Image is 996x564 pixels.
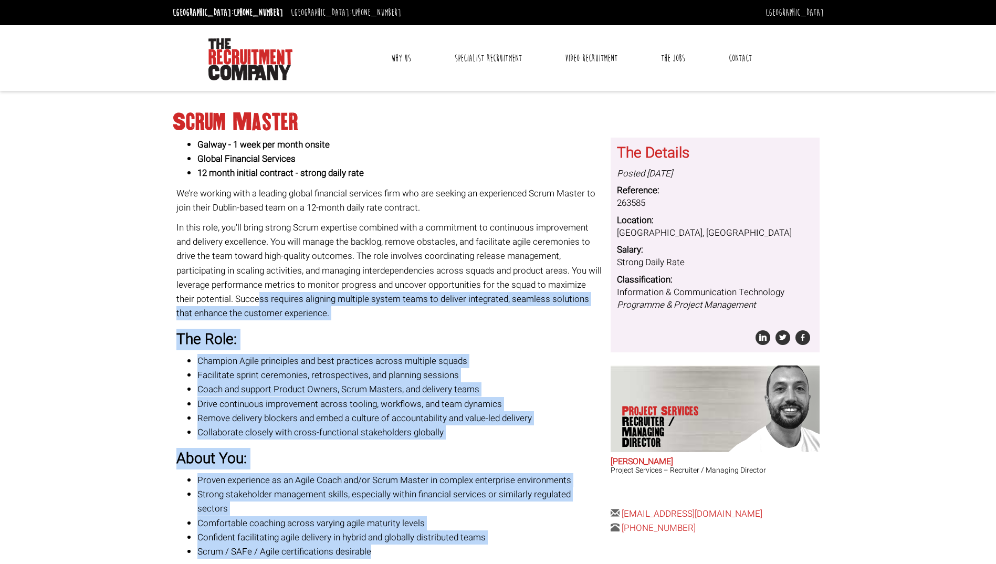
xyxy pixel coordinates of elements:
[197,354,603,368] li: Champion Agile principles and best practices across multiple squads
[617,145,813,162] h3: The Details
[617,197,813,210] dd: 263585
[176,332,603,348] h3: The Role:
[719,365,820,452] img: Chris Pelow's our Project Services Recruiter / Managing Director
[197,425,603,440] li: Collaborate closely with cross-functional stakeholders globally
[197,545,603,559] li: Scrum / SAFe / Agile certifications desirable
[288,4,404,21] li: [GEOGRAPHIC_DATA]:
[197,138,330,151] strong: Galway - 1 week per month onsite
[352,7,401,18] a: [PHONE_NUMBER]
[617,274,813,286] dt: Classification:
[622,416,703,448] span: Recruiter / Managing Director
[173,113,824,132] h1: Scrum Master
[234,7,283,18] a: [PHONE_NUMBER]
[622,521,696,535] a: [PHONE_NUMBER]
[617,298,756,311] i: Programme & Project Management
[170,4,286,21] li: [GEOGRAPHIC_DATA]:
[622,507,762,520] a: [EMAIL_ADDRESS][DOMAIN_NAME]
[653,45,693,71] a: The Jobs
[383,45,419,71] a: Why Us
[447,45,530,71] a: Specialist Recruitment
[617,286,813,312] dd: Information & Communication Technology
[176,451,603,467] h3: About You:
[197,382,603,396] li: Coach and support Product Owners, Scrum Masters, and delivery teams
[721,45,760,71] a: Contact
[611,466,820,474] h3: Project Services – Recruiter / Managing Director
[611,457,820,467] h2: [PERSON_NAME]
[557,45,625,71] a: Video Recruitment
[208,38,292,80] img: The Recruitment Company
[197,152,296,165] strong: Global Financial Services
[617,184,813,197] dt: Reference:
[617,167,673,180] i: Posted [DATE]
[197,473,603,487] li: Proven experience as an Agile Coach and/or Scrum Master in complex enterprise environments
[176,186,603,215] p: We’re working with a leading global financial services firm who are seeking an experienced Scrum ...
[766,7,824,18] a: [GEOGRAPHIC_DATA]
[197,487,603,516] li: Strong stakeholder management skills, especially within financial services or similarly regulated...
[197,397,603,411] li: Drive continuous improvement across tooling, workflows, and team dynamics
[197,516,603,530] li: Comfortable coaching across varying agile maturity levels
[197,368,603,382] li: Facilitate sprint ceremonies, retrospectives, and planning sessions
[197,411,603,425] li: Remove delivery blockers and embed a culture of accountability and value-led delivery
[176,221,603,320] p: In this role, you'll bring strong Scrum expertise combined with a commitment to continuous improv...
[617,244,813,256] dt: Salary:
[617,227,813,239] dd: [GEOGRAPHIC_DATA], [GEOGRAPHIC_DATA]
[617,256,813,269] dd: Strong Daily Rate
[197,530,603,545] li: Confident facilitating agile delivery in hybrid and globally distributed teams
[197,166,364,180] strong: 12 month initial contract - strong daily rate
[622,406,703,448] p: Project Services
[617,214,813,227] dt: Location:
